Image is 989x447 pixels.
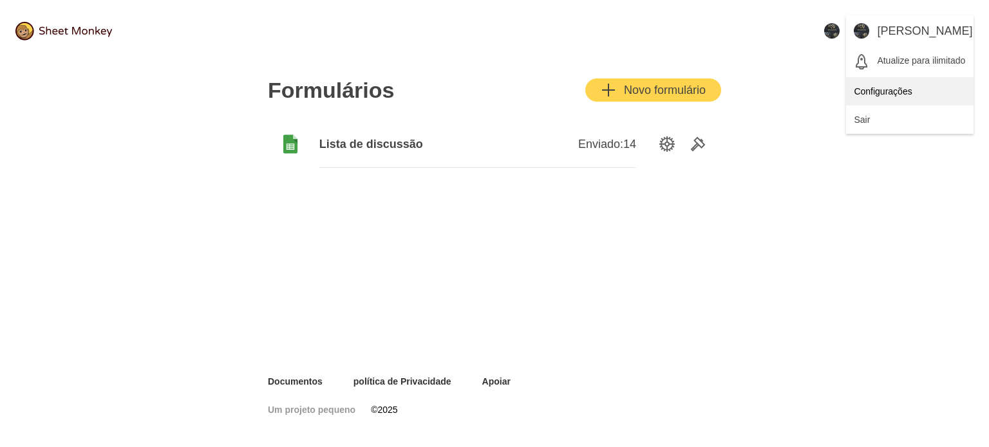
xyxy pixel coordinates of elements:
svg: Lançar [854,54,869,69]
button: Fechar Menu [846,15,974,46]
svg: Adicionar [601,82,616,98]
font: Novo formulário [624,84,706,96]
button: Abrir Menu [816,15,974,46]
font: política de Privacidade [353,376,451,387]
font: 14 [623,138,636,151]
font: Atualize para ilimitado [877,55,965,66]
img: logo@2x.png [15,22,112,41]
font: Sair [854,114,870,125]
font: Lista de discussão [319,138,423,151]
font: Enviado: [578,138,623,151]
font: Configurações [854,86,912,96]
font: [PERSON_NAME] [877,24,972,37]
svg: Opções de configuração [659,136,675,152]
font: 2025 [377,405,397,415]
font: © [371,405,377,415]
font: Documentos [268,376,323,387]
font: Formulários [268,78,394,102]
font: Apoiar [482,376,511,387]
svg: Ferramentas [690,136,706,152]
font: Um projeto pequeno [268,405,355,415]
